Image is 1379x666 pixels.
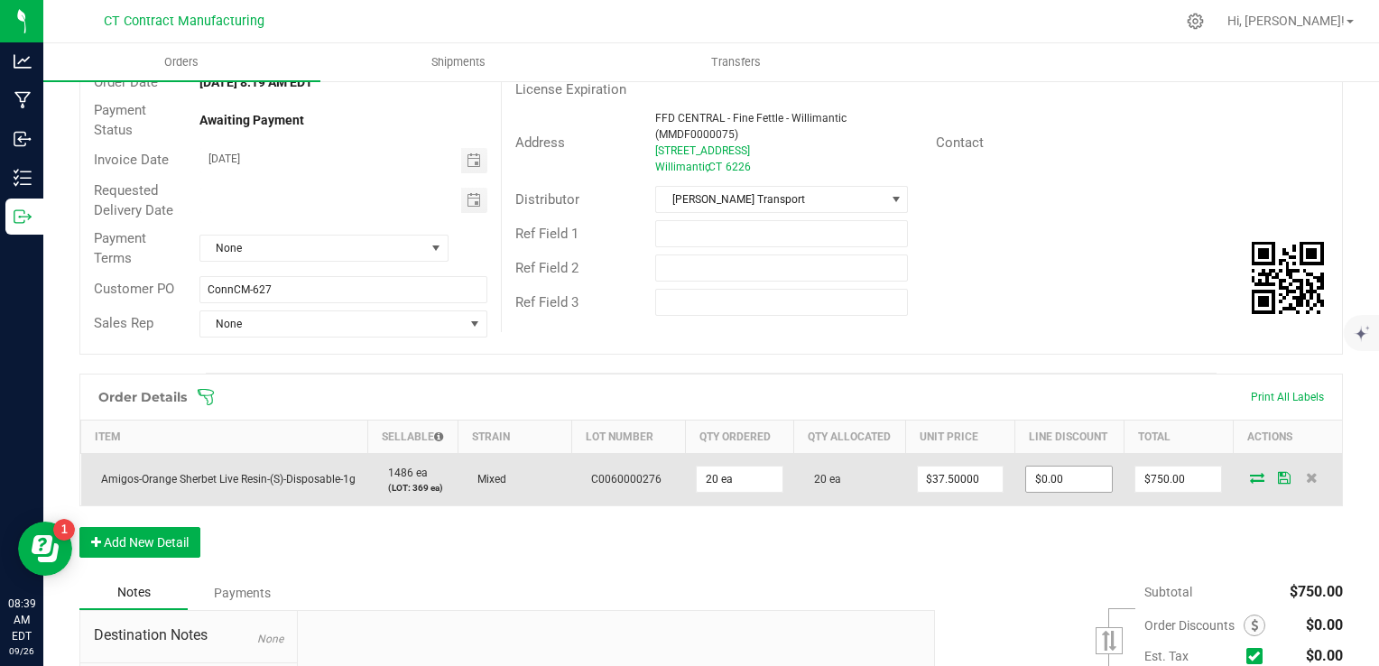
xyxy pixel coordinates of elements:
[14,169,32,187] inline-svg: Inventory
[597,43,875,81] a: Transfers
[582,473,662,486] span: C0060000276
[94,281,174,297] span: Customer PO
[1290,583,1343,600] span: $750.00
[656,187,884,212] span: [PERSON_NAME] Transport
[14,130,32,148] inline-svg: Inbound
[1184,13,1207,30] div: Manage settings
[94,102,146,139] span: Payment Status
[707,161,708,173] span: ,
[98,390,187,404] h1: Order Details
[43,43,320,81] a: Orders
[140,54,223,70] span: Orders
[199,75,313,89] strong: [DATE] 8:19 AM EDT
[515,294,578,310] span: Ref Field 3
[936,134,984,151] span: Contact
[1233,420,1342,453] th: Actions
[685,420,794,453] th: Qty Ordered
[726,161,751,173] span: 6226
[379,467,428,479] span: 1486 ea
[94,152,169,168] span: Invoice Date
[655,161,710,173] span: Willimantic
[1026,467,1112,492] input: 0
[458,420,571,453] th: Strain
[94,74,158,90] span: Order Date
[94,624,283,646] span: Destination Notes
[906,420,1015,453] th: Unit Price
[571,420,685,453] th: Lot Number
[379,481,448,495] p: (LOT: 369 ea)
[805,473,841,486] span: 20 ea
[1144,585,1192,599] span: Subtotal
[1014,420,1124,453] th: Line Discount
[918,467,1004,492] input: 0
[1252,242,1324,314] img: Scan me!
[407,54,510,70] span: Shipments
[655,144,750,157] span: [STREET_ADDRESS]
[368,420,458,453] th: Sellable
[94,315,153,331] span: Sales Rep
[94,230,146,267] span: Payment Terms
[1252,242,1324,314] qrcode: 00003437
[461,148,487,173] span: Toggle calendar
[200,236,425,261] span: None
[515,81,626,97] span: License Expiration
[53,519,75,541] iframe: Resource center unread badge
[14,52,32,70] inline-svg: Analytics
[655,112,847,141] span: FFD CENTRAL - Fine Fettle - Willimantic (MMDF0000075)
[1124,420,1233,453] th: Total
[257,633,283,645] span: None
[515,260,578,276] span: Ref Field 2
[794,420,906,453] th: Qty Allocated
[1227,14,1345,28] span: Hi, [PERSON_NAME]!
[8,596,35,644] p: 08:39 AM EDT
[708,161,722,173] span: CT
[14,91,32,109] inline-svg: Manufacturing
[81,420,368,453] th: Item
[515,226,578,242] span: Ref Field 1
[8,644,35,658] p: 09/26
[94,182,173,219] span: Requested Delivery Date
[14,208,32,226] inline-svg: Outbound
[104,14,264,29] span: CT Contract Manufacturing
[1135,467,1221,492] input: 0
[687,54,785,70] span: Transfers
[1298,472,1325,483] span: Delete Order Detail
[1271,472,1298,483] span: Save Order Detail
[79,527,200,558] button: Add New Detail
[199,113,304,127] strong: Awaiting Payment
[79,576,188,610] div: Notes
[1306,647,1343,664] span: $0.00
[515,134,565,151] span: Address
[1306,616,1343,634] span: $0.00
[697,467,782,492] input: 0
[92,473,356,486] span: Amigos-Orange Sherbet Live Resin-(S)-Disposable-1g
[200,311,465,337] span: None
[1144,649,1239,663] span: Est. Tax
[515,191,579,208] span: Distributor
[468,473,506,486] span: Mixed
[461,188,487,213] span: Toggle calendar
[1144,618,1244,633] span: Order Discounts
[188,577,296,609] div: Payments
[320,43,597,81] a: Shipments
[18,522,72,576] iframe: Resource center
